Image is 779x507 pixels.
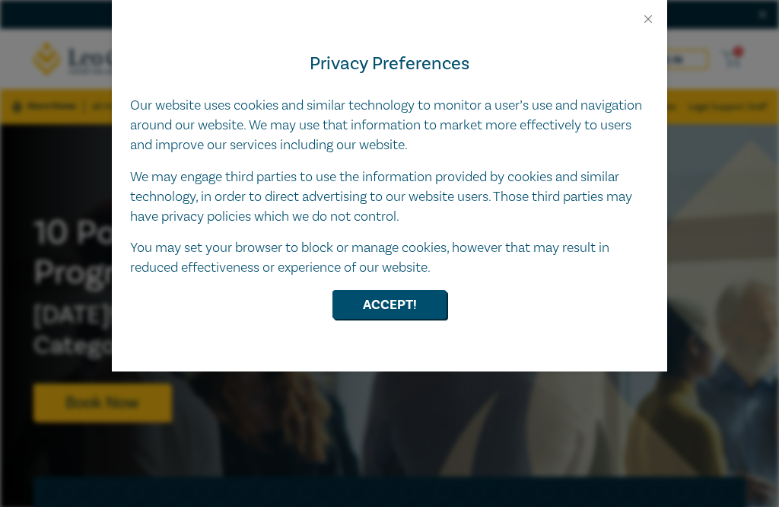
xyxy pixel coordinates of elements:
p: Our website uses cookies and similar technology to monitor a user’s use and navigation around our... [130,96,649,155]
h4: Privacy Preferences [130,50,649,78]
p: We may engage third parties to use the information provided by cookies and similar technology, in... [130,167,649,227]
button: Close [641,12,655,26]
button: Accept! [332,290,447,319]
p: You may set your browser to block or manage cookies, however that may result in reduced effective... [130,238,649,278]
